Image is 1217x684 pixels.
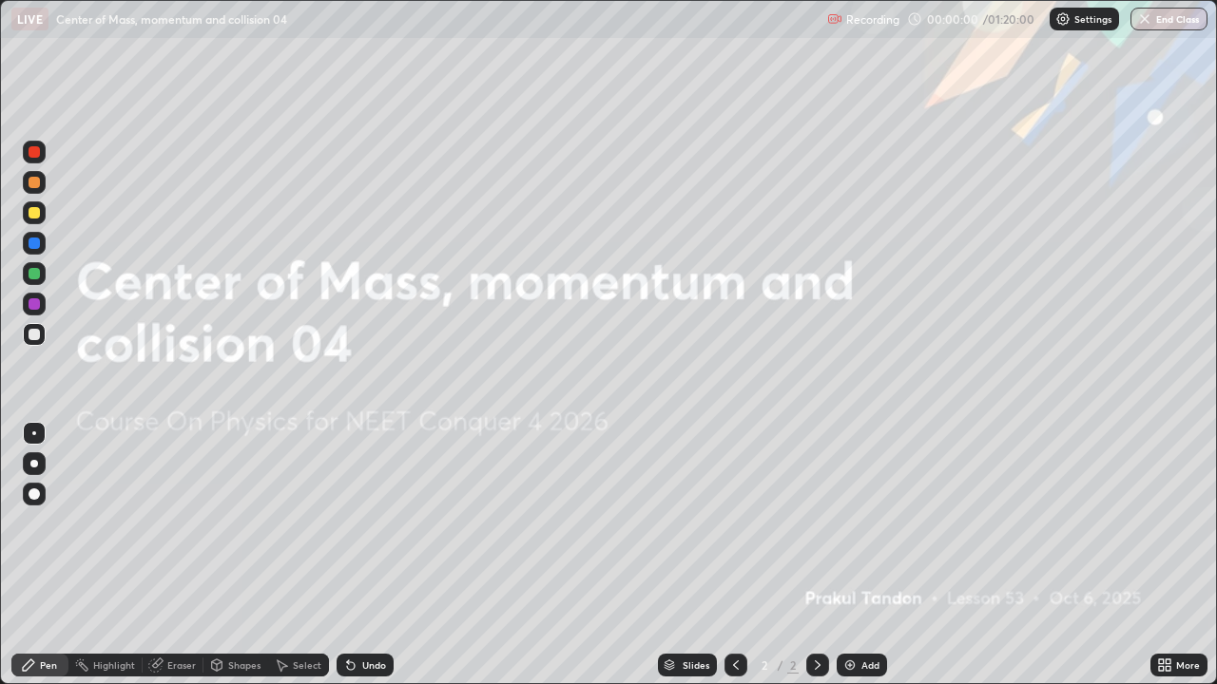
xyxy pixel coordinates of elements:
div: Eraser [167,660,196,670]
div: 2 [787,656,799,674]
p: Center of Mass, momentum and collision 04 [56,11,287,27]
div: Add [861,660,879,670]
div: Shapes [228,660,261,670]
div: Pen [40,660,57,670]
p: Settings [1074,14,1111,24]
div: Undo [362,660,386,670]
p: Recording [846,12,899,27]
p: LIVE [17,11,43,27]
div: / [778,659,783,671]
button: End Class [1130,8,1207,30]
div: More [1176,660,1200,670]
img: add-slide-button [842,657,858,673]
img: class-settings-icons [1055,11,1071,27]
div: Highlight [93,660,135,670]
div: Slides [683,660,709,670]
div: 2 [755,659,774,671]
img: recording.375f2c34.svg [827,11,842,27]
img: end-class-cross [1137,11,1152,27]
div: Select [293,660,321,670]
